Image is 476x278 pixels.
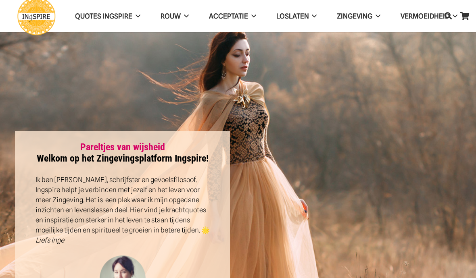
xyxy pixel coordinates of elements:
span: Acceptatie [209,12,248,20]
p: Ik ben [PERSON_NAME], schrijfster en gevoelsfilosoof. Ingspire helpt je verbinden met jezelf en h... [35,175,210,245]
em: Liefs Inge [35,236,64,244]
a: Acceptatie [199,6,266,27]
span: Zingeving [337,12,372,20]
span: QUOTES INGSPIRE [75,12,132,20]
a: QUOTES INGSPIRE [65,6,150,27]
strong: Welkom op het Zingevingsplatform Ingspire! [37,141,209,164]
a: ROUW [150,6,199,27]
span: ROUW [161,12,181,20]
a: Loslaten [266,6,327,27]
span: VERMOEIDHEID [401,12,449,20]
span: Loslaten [276,12,309,20]
a: Pareltjes van wijsheid [80,141,165,153]
a: Zingeving [327,6,390,27]
a: Zoeken [440,6,456,26]
a: VERMOEIDHEID [390,6,468,27]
